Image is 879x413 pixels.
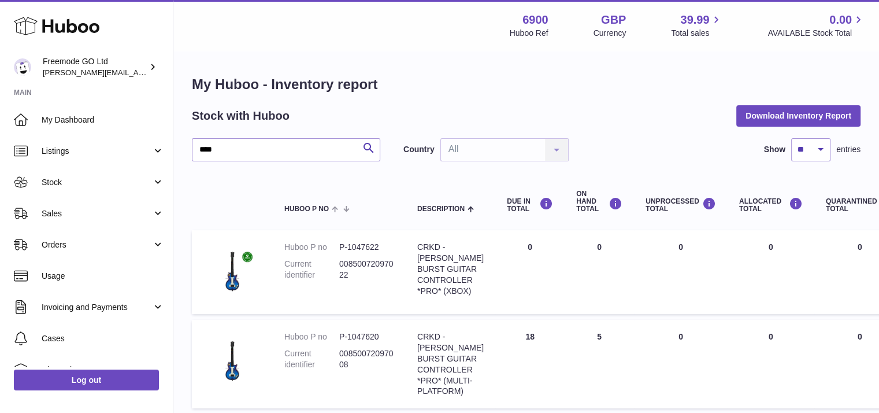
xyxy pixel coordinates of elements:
[417,242,484,296] div: CRKD - [PERSON_NAME] BURST GUITAR CONTROLLER *PRO* (XBOX)
[495,230,565,314] td: 0
[671,12,722,39] a: 39.99 Total sales
[565,230,634,314] td: 0
[203,331,261,389] img: product image
[829,12,852,28] span: 0.00
[858,332,862,341] span: 0
[42,239,152,250] span: Orders
[634,320,728,408] td: 0
[339,348,394,370] dd: 00850072097008
[767,12,865,39] a: 0.00 AVAILABLE Stock Total
[495,320,565,408] td: 18
[42,146,152,157] span: Listings
[43,56,147,78] div: Freemode GO Ltd
[739,197,803,213] div: ALLOCATED Total
[594,28,626,39] div: Currency
[14,370,159,390] a: Log out
[507,197,553,213] div: DUE IN TOTAL
[14,58,31,76] img: lenka.smikniarova@gioteck.com
[565,320,634,408] td: 5
[284,242,339,253] dt: Huboo P no
[728,230,814,314] td: 0
[836,144,861,155] span: entries
[339,242,394,253] dd: P-1047622
[680,12,709,28] span: 39.99
[42,208,152,219] span: Sales
[858,242,862,252] span: 0
[42,302,152,313] span: Invoicing and Payments
[339,259,394,281] dd: 00850072097022
[736,105,861,126] button: Download Inventory Report
[42,364,164,375] span: Channels
[42,115,164,126] span: My Dashboard
[764,144,785,155] label: Show
[510,28,548,39] div: Huboo Ref
[634,230,728,314] td: 0
[601,12,626,28] strong: GBP
[417,205,465,213] span: Description
[284,331,339,342] dt: Huboo P no
[192,75,861,94] h1: My Huboo - Inventory report
[728,320,814,408] td: 0
[192,108,290,124] h2: Stock with Huboo
[417,331,484,397] div: CRKD - [PERSON_NAME] BURST GUITAR CONTROLLER *PRO* (MULTI-PLATFORM)
[203,242,261,300] img: product image
[522,12,548,28] strong: 6900
[43,68,232,77] span: [PERSON_NAME][EMAIL_ADDRESS][DOMAIN_NAME]
[646,197,716,213] div: UNPROCESSED Total
[284,348,339,370] dt: Current identifier
[284,259,339,281] dt: Current identifier
[339,331,394,342] dd: P-1047620
[403,144,435,155] label: Country
[767,28,865,39] span: AVAILABLE Stock Total
[671,28,722,39] span: Total sales
[42,333,164,344] span: Cases
[42,271,164,282] span: Usage
[284,205,329,213] span: Huboo P no
[42,177,152,188] span: Stock
[576,190,622,213] div: ON HAND Total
